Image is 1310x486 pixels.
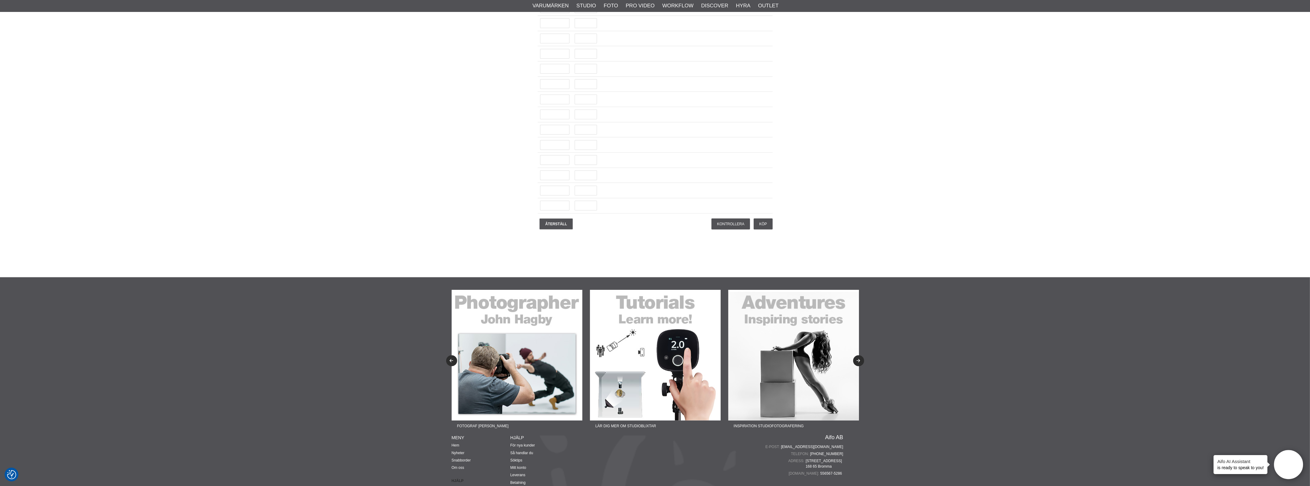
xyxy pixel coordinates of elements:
button: Previous [446,355,457,366]
a: Outlet [758,2,778,10]
a: Betalning [510,480,526,485]
a: Discover [701,2,728,10]
a: Workflow [662,2,693,10]
span: E-post: [765,444,781,450]
a: Annons:22-01F banner-sidfot-tutorials.jpgLär dig mer om studioblixtar [590,290,721,432]
input: Köp [754,219,772,230]
a: Foto [604,2,618,10]
a: Pro Video [626,2,655,10]
img: Annons:22-08F banner-sidfot-john.jpg [452,290,582,421]
a: Annons:22-02F banner-sidfot-adventures.jpgInspiration Studiofotografering [728,290,859,432]
span: 556567-5286 [820,471,843,476]
a: För nya kunder [510,443,535,447]
a: Om oss [452,465,464,470]
button: Next [853,355,864,366]
a: Söktips [510,458,522,462]
strong: Hjälp [452,478,510,484]
a: [PHONE_NUMBER] [810,451,843,457]
span: [DOMAIN_NAME]: [789,471,820,476]
div: is ready to speak to you! [1214,455,1267,474]
a: Hyra [736,2,750,10]
a: Snabborder [452,458,471,462]
a: Nyheter [452,451,465,455]
a: Annons:22-08F banner-sidfot-john.jpgFotograf [PERSON_NAME] [452,290,582,432]
a: Studio [577,2,596,10]
span: Inspiration Studiofotografering [728,421,809,432]
span: Telefon: [791,451,810,457]
h4: Meny [452,435,510,441]
a: Så handlar du [510,451,533,455]
h4: Aifo AI Assistant [1217,458,1264,465]
a: [EMAIL_ADDRESS][DOMAIN_NAME] [781,444,843,450]
span: Fotograf [PERSON_NAME] [452,421,514,432]
button: Samtyckesinställningar [7,469,16,480]
input: Återställ [539,219,573,230]
a: Hem [452,443,459,447]
h4: Hjälp [510,435,569,441]
a: Varumärken [532,2,569,10]
span: Adress: [788,458,806,464]
img: Annons:22-02F banner-sidfot-adventures.jpg [728,290,859,421]
a: Aifo AB [825,435,843,440]
img: Annons:22-01F banner-sidfot-tutorials.jpg [590,290,721,421]
input: Kontrollera [711,219,750,230]
span: Lär dig mer om studioblixtar [590,421,662,432]
a: Mitt konto [510,465,526,470]
a: Leverans [510,473,525,477]
span: [STREET_ADDRESS] 168 65 Bromma [806,458,843,469]
img: Revisit consent button [7,470,16,479]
